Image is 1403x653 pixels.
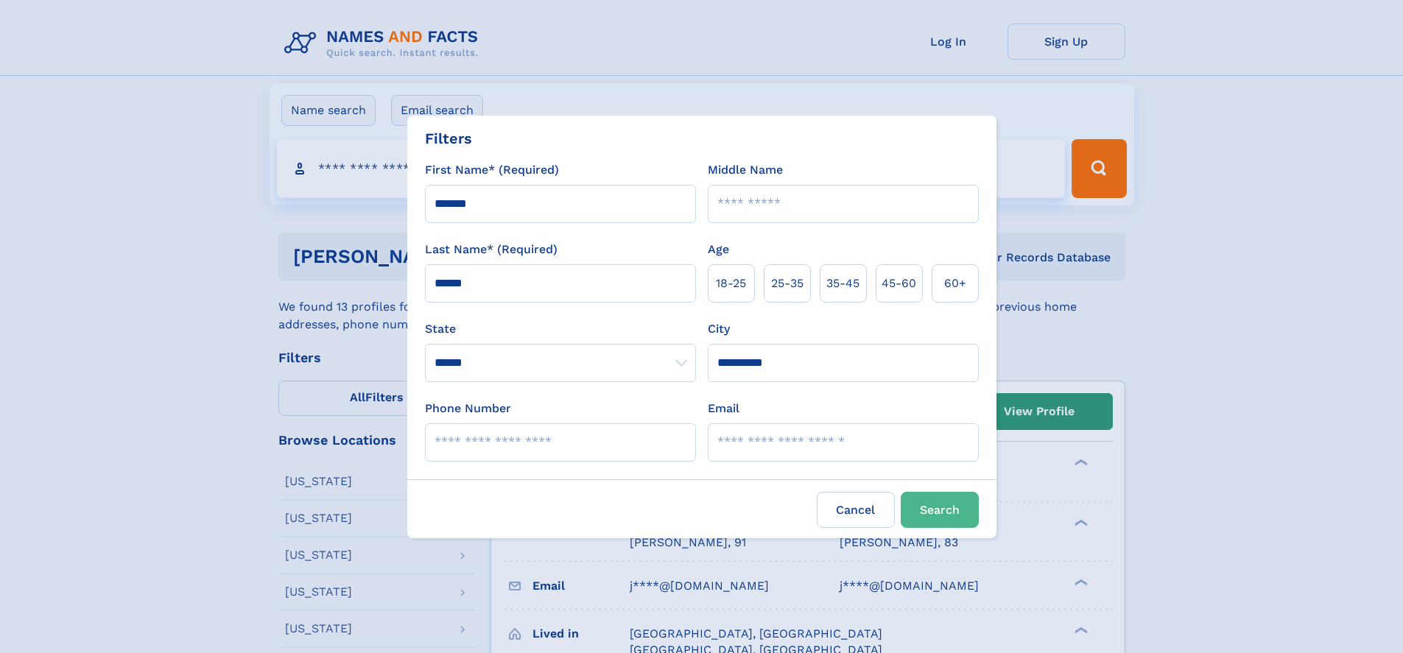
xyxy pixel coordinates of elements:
label: Phone Number [425,400,511,417]
label: City [708,320,730,338]
span: 25‑35 [771,275,804,292]
label: Age [708,241,729,258]
label: Middle Name [708,161,783,179]
span: 35‑45 [826,275,859,292]
label: State [425,320,696,338]
label: Email [708,400,739,417]
label: Cancel [817,492,895,528]
span: 60+ [944,275,966,292]
label: Last Name* (Required) [425,241,558,258]
span: 18‑25 [716,275,746,292]
label: First Name* (Required) [425,161,559,179]
span: 45‑60 [882,275,916,292]
div: Filters [425,127,472,149]
button: Search [901,492,979,528]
